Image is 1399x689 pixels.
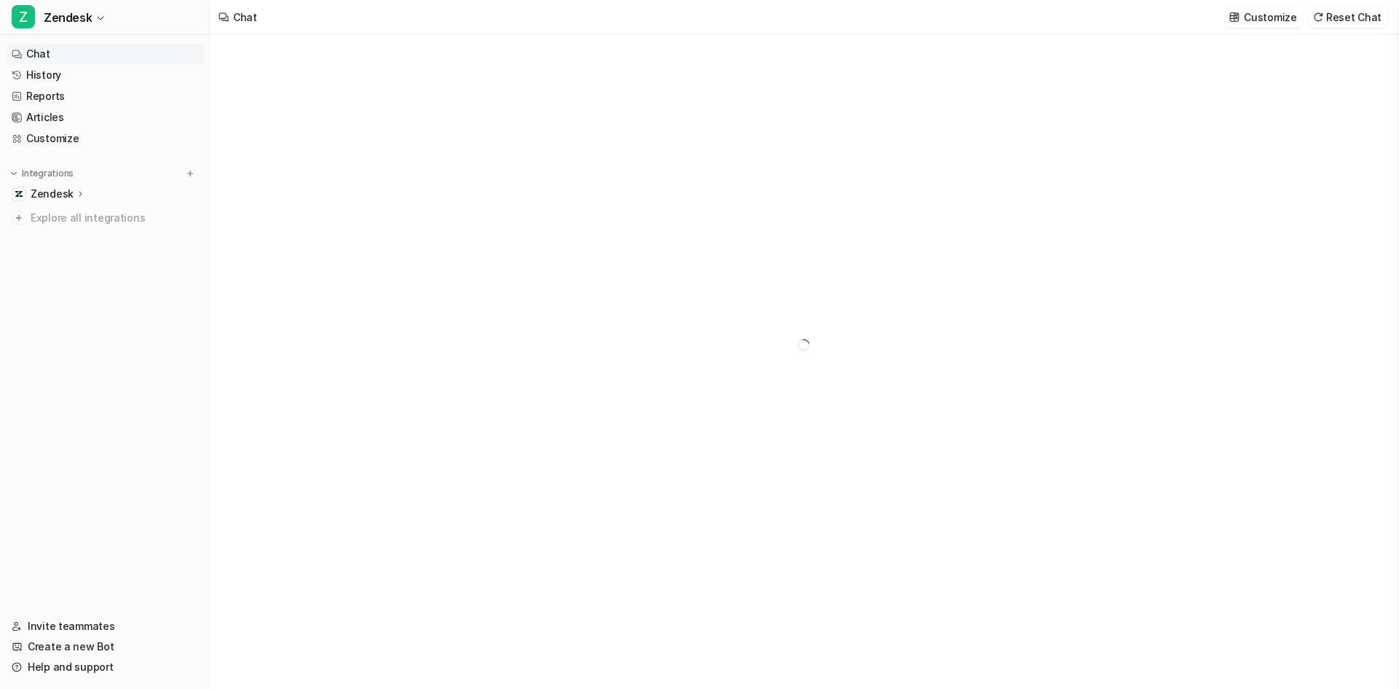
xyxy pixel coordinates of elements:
[6,166,78,181] button: Integrations
[1225,7,1302,28] button: Customize
[233,9,257,25] div: Chat
[1313,12,1323,23] img: reset
[12,5,35,28] span: Z
[9,168,19,179] img: expand menu
[6,616,203,637] a: Invite teammates
[22,168,74,179] p: Integrations
[31,187,74,201] p: Zendesk
[1244,9,1296,25] p: Customize
[6,637,203,657] a: Create a new Bot
[6,65,203,85] a: History
[6,208,203,228] a: Explore all integrations
[6,86,203,106] a: Reports
[185,168,195,179] img: menu_add.svg
[1309,7,1387,28] button: Reset Chat
[15,190,23,198] img: Zendesk
[6,128,203,149] a: Customize
[6,44,203,64] a: Chat
[6,107,203,128] a: Articles
[31,206,197,230] span: Explore all integrations
[1229,12,1239,23] img: customize
[6,657,203,677] a: Help and support
[12,211,26,225] img: explore all integrations
[44,7,92,28] span: Zendesk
